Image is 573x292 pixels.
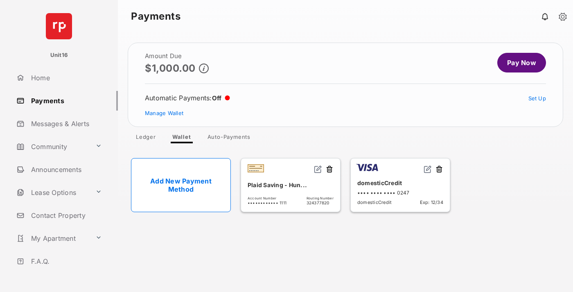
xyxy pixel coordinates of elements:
[420,199,443,205] span: Exp: 12/34
[13,206,118,225] a: Contact Property
[248,200,286,205] span: •••••••••••• 1111
[166,134,198,143] a: Wallet
[248,196,286,200] span: Account Number
[357,190,443,196] div: •••• •••• •••• 0247
[145,110,183,116] a: Manage Wallet
[50,51,68,59] p: Unit16
[13,183,92,202] a: Lease Options
[13,137,92,156] a: Community
[131,11,180,21] strong: Payments
[13,91,118,111] a: Payments
[145,63,196,74] p: $1,000.00
[307,200,334,205] span: 324377820
[201,134,257,143] a: Auto-Payments
[145,94,230,102] div: Automatic Payments :
[13,160,118,179] a: Announcements
[13,114,118,134] a: Messages & Alerts
[212,94,222,102] span: Off
[357,176,443,190] div: domesticCredit
[307,196,334,200] span: Routing Number
[424,165,432,173] img: svg+xml;base64,PHN2ZyB2aWV3Qm94PSIwIDAgMjQgMjQiIHdpZHRoPSIxNiIgaGVpZ2h0PSIxNiIgZmlsbD0ibm9uZSIgeG...
[131,158,231,212] a: Add New Payment Method
[13,251,118,271] a: F.A.Q.
[129,134,162,143] a: Ledger
[13,68,118,88] a: Home
[314,165,322,173] img: svg+xml;base64,PHN2ZyB2aWV3Qm94PSIwIDAgMjQgMjQiIHdpZHRoPSIxNiIgaGVpZ2h0PSIxNiIgZmlsbD0ibm9uZSIgeG...
[145,53,209,59] h2: Amount Due
[46,13,72,39] img: svg+xml;base64,PHN2ZyB4bWxucz0iaHR0cDovL3d3dy53My5vcmcvMjAwMC9zdmciIHdpZHRoPSI2NCIgaGVpZ2h0PSI2NC...
[13,229,92,248] a: My Apartment
[528,95,546,102] a: Set Up
[248,178,334,192] div: Plaid Saving - Hun...
[357,199,392,205] span: domesticCredit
